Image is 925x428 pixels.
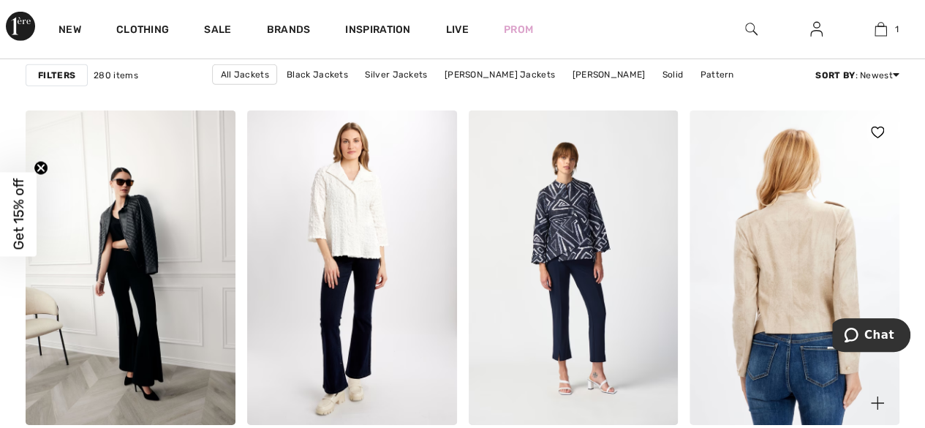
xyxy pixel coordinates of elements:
img: 1ère Avenue [6,12,35,41]
img: Textured Hip-Length Overclothes Style 241069. White [247,110,457,425]
span: Get 15% off [10,179,27,250]
a: Pattern [692,65,741,84]
a: Solid [655,65,691,84]
a: Prom [504,22,533,37]
a: Sign In [798,20,834,39]
a: Silver Jackets [358,65,434,84]
iframe: Opens a widget where you can chat to one of our agents [832,318,910,355]
a: Black Jackets [279,65,355,84]
img: Quilted Leather Jacket Style 234123U. Black [26,110,235,425]
span: Inspiration [345,23,410,39]
img: plus_v2.svg [871,397,884,410]
img: search the website [745,20,758,38]
span: 280 items [94,69,138,82]
a: New [58,23,81,39]
a: Button Closure Casual Jacket Style 234141U. Champagne [690,110,899,425]
img: Geometric Mandarin Collar Top Style 241291. Midnight Blue/Vanilla [469,110,679,425]
img: My Info [810,20,823,38]
a: [PERSON_NAME] [565,65,652,84]
a: Brands [267,23,311,39]
button: Close teaser [34,160,48,175]
div: : Newest [815,69,899,82]
img: heart_black_full.svg [871,127,884,138]
a: Live [446,22,469,37]
a: Clothing [116,23,169,39]
a: Sale [204,23,231,39]
strong: Filters [38,69,75,82]
a: All Jackets [212,64,276,85]
a: [PERSON_NAME] Jackets [437,65,562,84]
span: 1 [894,23,898,36]
a: 1 [849,20,913,38]
img: My Bag [875,20,887,38]
strong: Sort By [815,70,855,80]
